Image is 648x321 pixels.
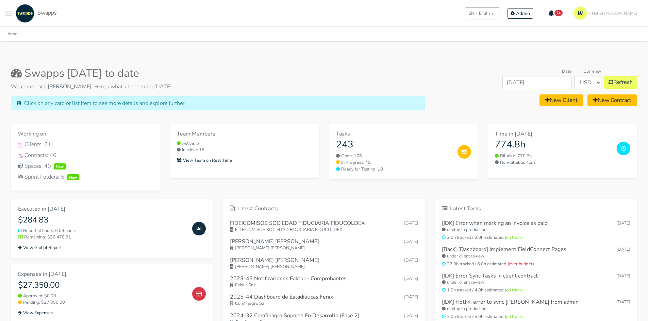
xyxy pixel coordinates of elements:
[516,10,530,17] span: Admin
[230,245,418,251] small: [PERSON_NAME] [PERSON_NAME]
[495,131,611,137] h6: Time in [DATE]
[442,270,630,297] a: [IDK] Error Sync Tasks in client contract [DATE] under client review 1.0h tracked / 4.0h estimate...
[230,300,418,307] small: Comfinagro Sa
[336,131,452,137] h6: Tasks
[18,293,187,299] small: Approved: $0.00
[18,299,187,306] small: Pending: $27,350.00
[11,67,425,80] h2: Swapps [DATE] to date
[616,299,630,305] small: [DATE]
[18,271,187,278] h6: Expenses in [DATE]
[495,159,611,166] small: Non-billable: 4.2h
[544,7,567,19] button: 24
[18,151,153,159] div: Contracts: 46
[442,279,630,286] small: under client review
[587,94,637,106] a: New Contract
[18,228,187,234] small: Reported hours: 6.09 hours
[230,264,418,270] small: [PERSON_NAME] [PERSON_NAME]
[18,215,187,225] h4: $284.83
[18,153,23,158] img: Contracts Icon
[18,206,187,212] h6: Executed in [DATE]
[574,6,587,20] img: isotipo-3-3e143c57.png
[442,314,630,320] small: 2.0h tracked / 5.0h estimated
[404,220,418,226] span: Sep 16, 2025 11:51
[505,234,523,240] span: (on track)
[18,234,187,240] small: Remaining: $26,470.91
[442,299,579,305] h6: [IDK] Hotfix: error to sync [PERSON_NAME] from admin
[442,287,630,293] small: 1.0h tracked / 4.0h estimated
[442,246,566,253] h6: [Back] [Dashboard] Implement FieldConnect Pages
[488,124,637,178] a: Time in [DATE] 774.8h Billable: 770.6h Non-billable: 4.2h
[336,166,452,173] a: Ready for Testing: 18
[5,4,12,23] button: Toggle navigation menu
[230,254,418,273] a: [PERSON_NAME] [PERSON_NAME] [DATE] [PERSON_NAME] [PERSON_NAME]
[404,313,418,319] span: Sep 12, 2025 16:21
[230,217,418,236] a: FIDEICOMISOS SOCIEDAD FIDUCIARIA FIDUCOLDEX [DATE] FIDEICOMISOS SOCIEDAD FIDUCIARIA FIDUCOLDEX
[404,257,418,263] span: Sep 16, 2025 11:51
[18,280,187,290] h4: $27,350.00
[11,83,425,91] p: Welcome back, . Here's what's happening [DATE].
[336,131,452,150] a: Tasks 243
[230,227,418,233] small: FIDEICOMISOS SOCIEDAD FIDUCIARIA FIDUCOLDEX
[48,83,92,90] strong: [PERSON_NAME]
[177,131,312,137] h6: Team Members
[442,220,548,227] h6: [IDK] Error when marking an invoice as paid
[404,275,418,282] span: Sep 15, 2025 12:43
[562,68,571,75] label: Date
[18,140,153,148] a: Clients IconClients: 21
[616,273,630,279] small: [DATE]
[442,244,630,270] a: [Back] [Dashboard] Implement FieldConnect Pages [DATE] under client review 22.0h tracked / 6.0h e...
[508,8,533,19] a: Admin
[404,238,418,245] span: Sep 16, 2025 11:51
[18,151,153,159] a: Contracts IconContracts: 46
[230,313,360,319] h6: 2024-32 Comfinagro Soporte En Desarrollo (Fase 2)
[442,253,630,260] small: under client review
[37,9,57,17] span: Swapps
[442,227,630,233] small: deploy to production
[495,139,611,150] h3: 774.8h
[336,159,452,166] a: In Progress: 49
[16,4,34,23] img: swapps-linkedin-v2.jpg
[505,314,523,320] span: (on track)
[583,68,601,75] label: Currency
[177,157,232,163] small: View Team on Real Time
[336,139,452,150] h3: 243
[604,76,637,89] button: Refresh
[230,282,418,288] small: Faktur Sas
[18,162,153,170] div: Spaces: 40
[539,94,583,106] a: New Client
[442,234,630,241] small: 2.0h tracked / 3.0h estimated
[495,153,611,159] small: Billable: 770.6h
[230,275,347,282] h6: 2023-43 Notificaciones Faktur - Comprobantes
[404,294,418,300] span: Sep 15, 2025 12:21
[336,153,452,159] a: Open: 176
[554,10,563,16] span: 24
[616,220,630,227] small: [DATE]
[479,10,493,16] span: English
[67,174,79,180] span: New
[5,31,17,37] a: Home
[18,310,53,316] small: View Expenses
[54,163,66,170] span: New
[230,236,418,254] a: [PERSON_NAME] [PERSON_NAME] [DATE] [PERSON_NAME] [PERSON_NAME]
[505,287,523,293] span: (on track)
[11,199,213,258] a: Executed in [DATE] $284.83 Reported hours: 6.09 hours Remaining: $26,470.91 View Global Report
[230,294,333,300] h6: 2025-44 Dashboard de Estadísticas Fenix
[442,306,630,312] small: deploy to production
[18,245,62,251] small: View Global Report
[170,124,319,178] a: Team Members Active: 5 Inactive: 15 View Team on Real Time
[442,273,538,279] h6: [IDK] Error Sync Tasks in client contract
[442,206,630,212] h6: Latest Tasks
[230,238,319,245] h6: [PERSON_NAME] [PERSON_NAME]
[230,291,418,309] a: 2025-44 Dashboard de Estadísticas Fenix [DATE] Comfinagro Sa
[18,162,153,170] a: Spaces: 40New
[592,10,637,16] span: Hello! [PERSON_NAME]
[616,246,630,253] small: [DATE]
[177,140,312,147] small: Active: 5
[230,273,418,291] a: 2023-43 Notificaciones Faktur - Comprobantes [DATE] Faktur Sas
[18,173,153,181] a: Sprint Folders: 5New
[466,7,499,19] button: ENEnglish
[442,217,630,244] a: [IDK] Error when marking an invoice as paid [DATE] deploy to production 2.0h tracked / 3.0h estim...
